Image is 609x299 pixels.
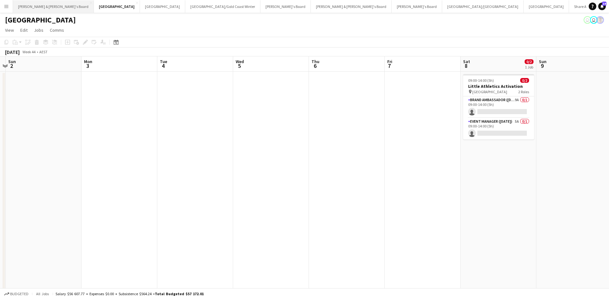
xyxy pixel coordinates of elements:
span: View [5,27,14,33]
div: [DATE] [5,49,20,55]
div: AEST [39,49,48,54]
app-job-card: 09:00-14:00 (5h)0/2Little Athletics Activation [GEOGRAPHIC_DATA]2 RolesBrand Ambassador ([DATE])9... [463,74,534,140]
span: 0/2 [525,59,534,64]
span: Fri [387,59,392,64]
span: 2 [7,62,16,69]
span: Sun [8,59,16,64]
button: Budgeted [3,290,29,297]
button: [PERSON_NAME] & [PERSON_NAME]'s Board [311,0,392,13]
app-user-avatar: Victoria Hunt [596,16,604,24]
button: [PERSON_NAME]'s Board [392,0,442,13]
span: 7 [386,62,392,69]
a: 14 [598,3,606,10]
span: 9 [538,62,547,69]
app-card-role: Event Manager ([DATE])5A0/109:00-14:00 (5h) [463,118,534,140]
a: View [3,26,16,34]
span: Sun [539,59,547,64]
span: 0/2 [520,78,529,83]
button: [GEOGRAPHIC_DATA] [140,0,185,13]
span: Sat [463,59,470,64]
span: Edit [20,27,28,33]
span: Budgeted [10,292,29,296]
span: 6 [311,62,319,69]
span: Comms [50,27,64,33]
span: 09:00-14:00 (5h) [468,78,494,83]
span: 2 Roles [518,89,529,94]
span: Mon [84,59,92,64]
button: [GEOGRAPHIC_DATA] [524,0,569,13]
span: 4 [159,62,167,69]
div: 1 Job [525,65,533,69]
span: Week 44 [21,49,37,54]
span: 3 [83,62,92,69]
span: Tue [160,59,167,64]
span: Thu [311,59,319,64]
button: [GEOGRAPHIC_DATA] [94,0,140,13]
app-user-avatar: Tennille Moore [584,16,591,24]
span: 5 [235,62,244,69]
a: Edit [18,26,30,34]
div: Salary $56 607.77 + Expenses $0.00 + Subsistence $564.24 = [56,291,204,296]
app-card-role: Brand Ambassador ([DATE])9A0/109:00-14:00 (5h) [463,96,534,118]
button: [PERSON_NAME]'s Board [260,0,311,13]
button: [PERSON_NAME] & [PERSON_NAME]'s Board [13,0,94,13]
span: 8 [462,62,470,69]
h3: Little Athletics Activation [463,83,534,89]
span: 14 [602,2,606,6]
span: Jobs [34,27,43,33]
a: Comms [47,26,67,34]
button: [GEOGRAPHIC_DATA]/Gold Coast Winter [185,0,260,13]
span: All jobs [35,291,50,296]
span: Wed [236,59,244,64]
span: [GEOGRAPHIC_DATA] [472,89,507,94]
span: Total Budgeted $57 172.01 [155,291,204,296]
h1: [GEOGRAPHIC_DATA] [5,15,76,25]
button: [GEOGRAPHIC_DATA]/[GEOGRAPHIC_DATA] [442,0,524,13]
app-user-avatar: James Millard [590,16,598,24]
a: Jobs [31,26,46,34]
